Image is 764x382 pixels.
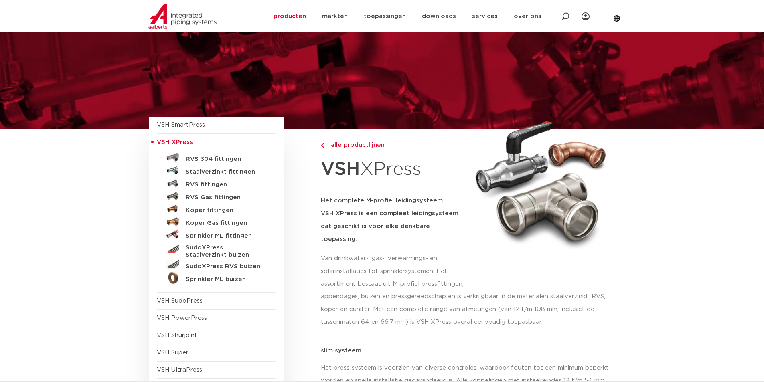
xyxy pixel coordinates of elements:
[157,190,276,202] a: RVS Gas fittingen
[157,122,205,128] a: VSH SmartPress
[157,259,276,271] a: SudoXPress RVS buizen
[186,263,265,270] h5: SudoXPress RVS buizen
[186,276,265,283] h5: Sprinkler ML buizen
[321,290,616,329] p: appendages, buizen en pressgereedschap en is verkrijgbaar in de materialen staalverzinkt, RVS, ko...
[157,241,276,259] a: SudoXPress Staalverzinkt buizen
[157,367,202,373] a: VSH UltraPress
[157,350,188,356] a: VSH Super
[157,215,276,228] a: Koper Gas fittingen
[157,298,203,304] a: VSH SudoPress
[326,142,385,148] span: alle productlijnen
[321,140,466,150] a: alle productlijnen
[186,220,265,227] h5: Koper Gas fittingen
[321,194,466,246] h5: Het complete M-profiel leidingsysteem VSH XPress is een compleet leidingsysteem dat geschikt is v...
[157,271,276,284] a: Sprinkler ML buizen
[157,151,276,164] a: RVS 304 fittingen
[321,154,466,185] h1: XPress
[186,207,265,214] h5: Koper fittingen
[321,252,466,291] p: Van drinkwater-, gas-, verwarmings- en solarinstallaties tot sprinklersystemen. Het assortiment b...
[321,160,360,178] strong: VSH
[186,194,265,201] h5: RVS Gas fittingen
[186,168,265,176] h5: Staalverzinkt fittingen
[157,315,207,321] a: VSH PowerPress
[157,177,276,190] a: RVS fittingen
[157,332,197,338] a: VSH Shurjoint
[321,143,324,148] img: chevron-right.svg
[186,181,265,188] h5: RVS fittingen
[157,202,276,215] a: Koper fittingen
[186,232,265,240] h5: Sprinkler ML fittingen
[186,244,265,259] h5: SudoXPress Staalverzinkt buizen
[186,156,265,163] h5: RVS 304 fittingen
[321,348,616,354] p: slim systeem
[157,139,193,145] span: VSH XPress
[157,228,276,241] a: Sprinkler ML fittingen
[157,164,276,177] a: Staalverzinkt fittingen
